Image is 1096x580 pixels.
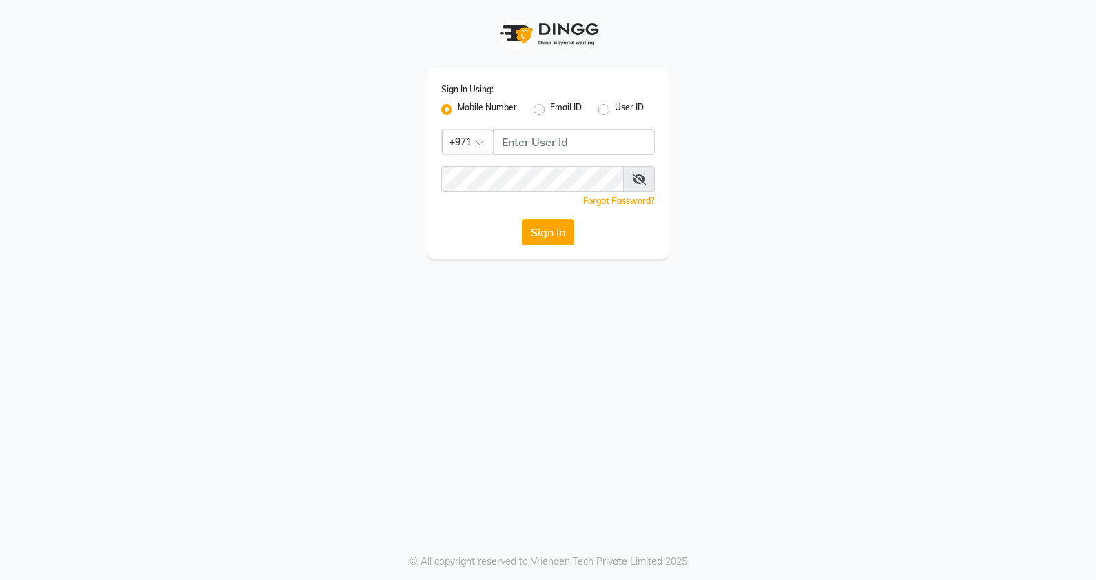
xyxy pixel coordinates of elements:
[550,101,582,118] label: Email ID
[441,83,494,96] label: Sign In Using:
[458,101,517,118] label: Mobile Number
[583,196,655,206] a: Forgot Password?
[493,129,655,155] input: Username
[441,166,624,192] input: Username
[493,14,603,54] img: logo1.svg
[615,101,644,118] label: User ID
[522,219,574,245] button: Sign In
